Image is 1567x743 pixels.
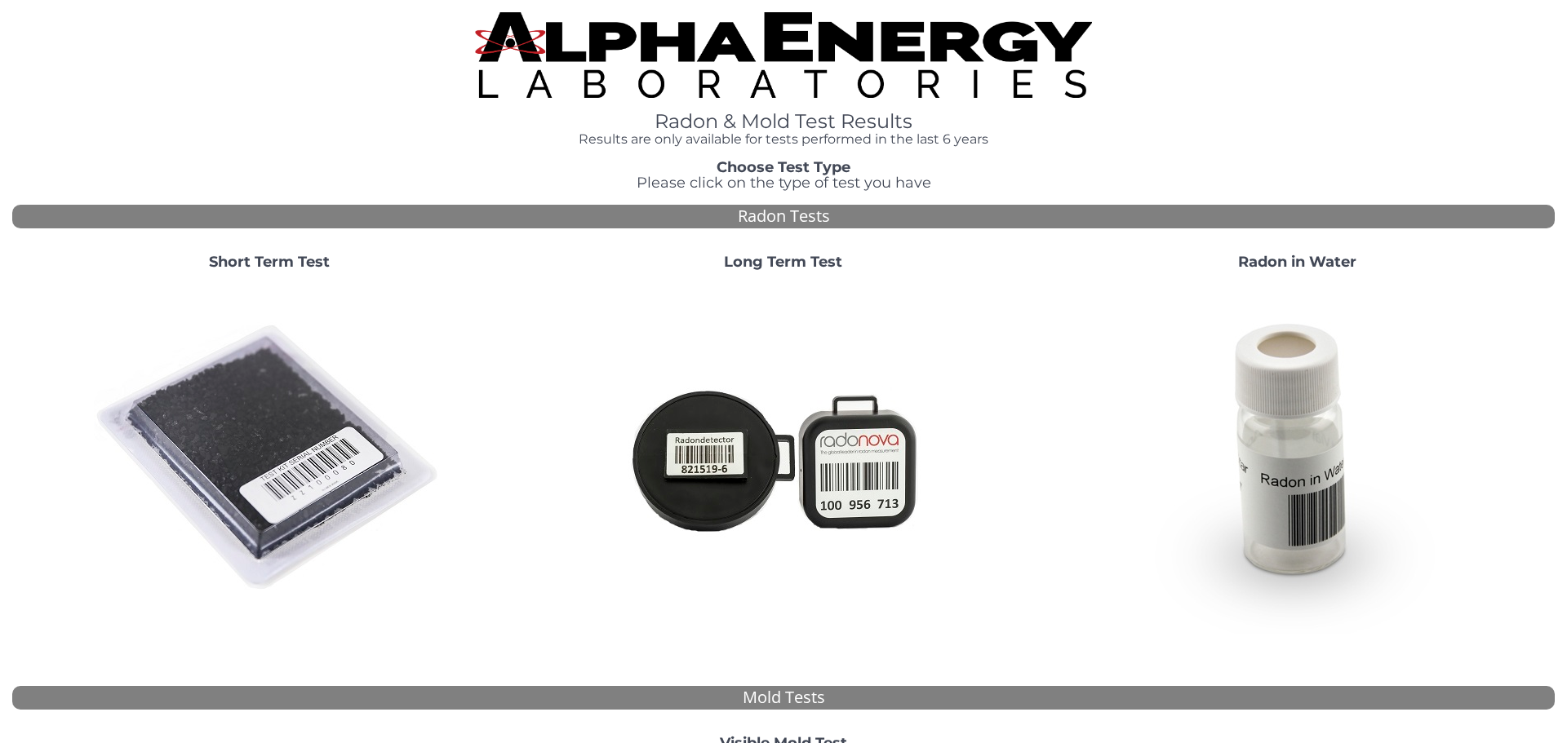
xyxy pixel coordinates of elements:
h1: Radon & Mold Test Results [475,111,1092,132]
h4: Results are only available for tests performed in the last 6 years [475,132,1092,147]
span: Please click on the type of test you have [637,174,931,192]
strong: Radon in Water [1238,253,1356,271]
img: ShortTerm.jpg [94,283,445,634]
div: Radon Tests [12,205,1555,228]
img: Radtrak2vsRadtrak3.jpg [608,283,959,634]
strong: Choose Test Type [717,158,850,176]
img: TightCrop.jpg [475,12,1092,98]
strong: Long Term Test [724,253,842,271]
img: RadoninWater.jpg [1122,283,1473,634]
div: Mold Tests [12,686,1555,710]
strong: Short Term Test [209,253,330,271]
